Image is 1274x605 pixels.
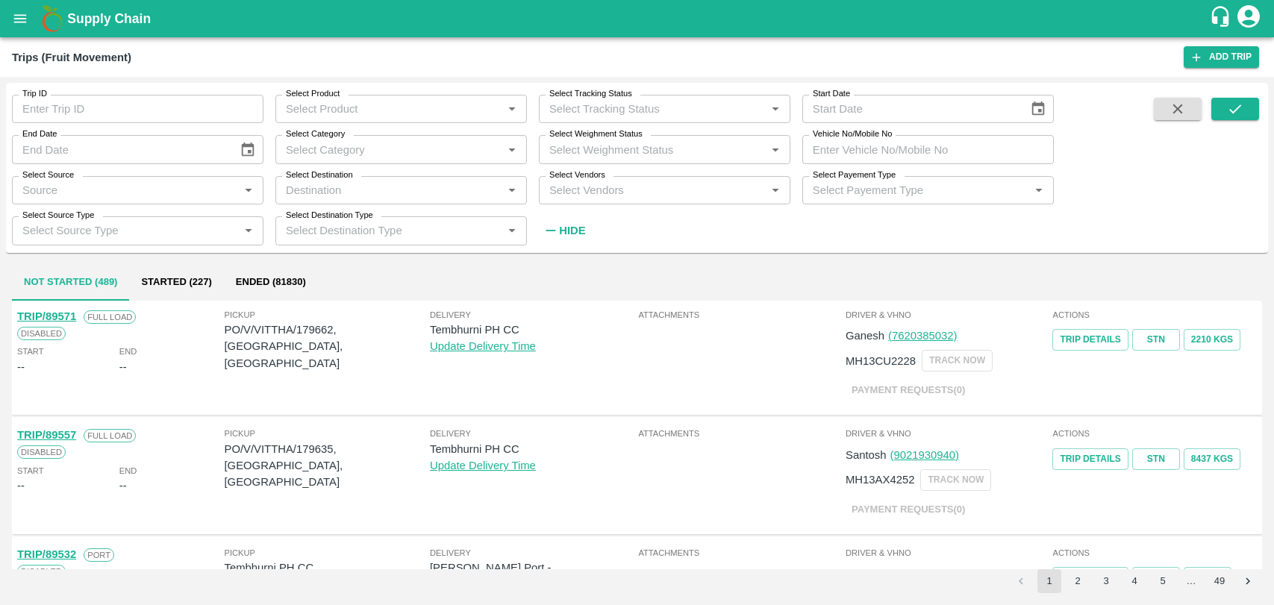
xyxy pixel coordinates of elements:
[17,477,25,494] div: --
[549,128,643,140] label: Select Weighment Status
[1052,308,1257,322] span: Actions
[638,427,843,440] span: Attachments
[813,88,850,100] label: Start Date
[1179,574,1203,589] div: …
[549,88,632,100] label: Select Tracking Status
[766,181,785,200] button: Open
[17,445,66,459] span: Disabled
[430,441,635,457] p: Tembhurni PH CC
[234,136,262,164] button: Choose date
[225,441,430,491] p: PO/V/VITTHA/179635, [GEOGRAPHIC_DATA], [GEOGRAPHIC_DATA]
[1052,546,1257,559] span: Actions
[1024,95,1052,123] button: Choose date
[1132,567,1180,589] a: STN
[1208,569,1231,593] button: Go to page 49
[84,310,136,324] span: Full Load
[16,221,234,240] input: Select Source Type
[1132,329,1180,351] a: STN
[1122,569,1146,593] button: Go to page 4
[286,128,345,140] label: Select Category
[502,140,522,160] button: Open
[17,429,76,441] a: TRIP/89557
[12,265,129,301] button: Not Started (489)
[280,221,498,240] input: Select Destination Type
[225,546,430,559] span: Pickup
[802,95,1018,123] input: Start Date
[17,327,66,340] span: Disabled
[84,548,114,562] span: Port
[846,568,885,580] span: Mahesh
[12,135,228,163] input: End Date
[430,546,635,559] span: Delivery
[813,128,892,140] label: Vehicle No/Mobile No
[846,308,1050,322] span: Driver & VHNo
[846,449,886,461] span: Santosh
[543,140,761,159] input: Select Weighment Status
[286,88,340,100] label: Select Product
[1132,448,1180,470] a: STN
[119,477,127,494] div: --
[1184,567,1231,589] button: 0 Kgs
[129,265,223,301] button: Started (227)
[638,308,843,322] span: Attachments
[22,128,57,140] label: End Date
[84,429,136,442] span: Full Load
[1235,3,1262,34] div: account of current user
[543,181,761,200] input: Select Vendors
[430,340,536,352] a: Update Delivery Time
[37,4,67,34] img: logo
[889,568,958,580] a: (9359783498)
[1184,46,1259,68] a: Add Trip
[846,353,916,369] p: MH13CU2228
[3,1,37,36] button: open drawer
[1184,448,1240,470] button: 8437 Kgs
[1151,569,1175,593] button: Go to page 5
[119,359,127,375] div: --
[1029,181,1049,200] button: Open
[22,169,74,181] label: Select Source
[286,210,373,222] label: Select Destination Type
[119,464,137,477] span: End
[539,218,590,243] button: Hide
[225,308,430,322] span: Pickup
[543,99,742,119] input: Select Tracking Status
[17,359,25,375] div: --
[225,559,430,576] p: Tembhurni PH CC
[1052,567,1128,589] a: Trip Details
[1236,569,1260,593] button: Go to next page
[846,546,1050,559] span: Driver & VHNo
[846,471,914,488] p: MH13AX4252
[1094,569,1118,593] button: Go to page 3
[67,11,151,26] b: Supply Chain
[224,265,318,301] button: Ended (81830)
[1052,329,1128,351] a: Trip Details
[1052,427,1257,440] span: Actions
[239,221,258,240] button: Open
[430,308,635,322] span: Delivery
[22,88,47,100] label: Trip ID
[813,169,896,181] label: Select Payement Type
[1066,569,1090,593] button: Go to page 2
[17,345,43,358] span: Start
[17,464,43,477] span: Start
[119,345,137,358] span: End
[502,181,522,200] button: Open
[846,330,884,342] span: Ganesh
[225,322,430,372] p: PO/V/VITTHA/179662, [GEOGRAPHIC_DATA], [GEOGRAPHIC_DATA]
[766,99,785,119] button: Open
[280,140,498,159] input: Select Category
[16,181,234,200] input: Source
[888,330,957,342] a: (7620385032)
[12,48,131,67] div: Trips (Fruit Movement)
[430,460,536,471] a: Update Delivery Time
[1209,5,1235,32] div: customer-support
[286,169,353,181] label: Select Destination
[22,210,94,222] label: Select Source Type
[1037,569,1061,593] button: page 1
[559,225,585,236] strong: Hide
[225,427,430,440] span: Pickup
[549,169,605,181] label: Select Vendors
[67,8,1209,29] a: Supply Chain
[280,99,498,119] input: Select Product
[239,181,258,200] button: Open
